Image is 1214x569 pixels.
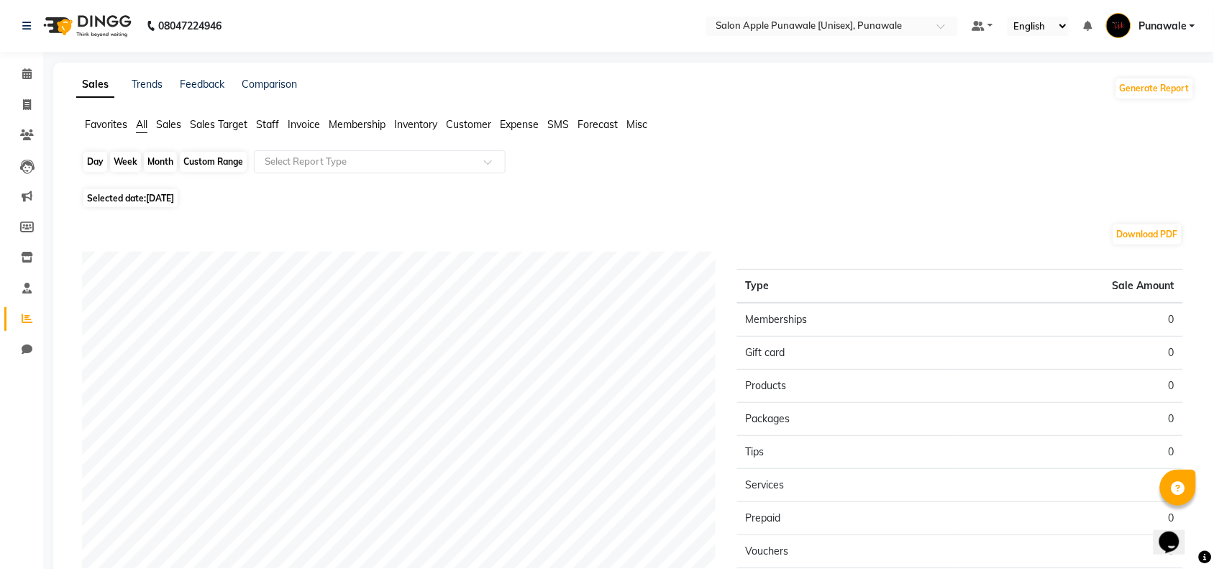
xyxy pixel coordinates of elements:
img: logo [37,6,135,46]
span: SMS [547,118,569,131]
td: 0 [960,403,1183,436]
span: Membership [329,118,385,131]
th: Type [737,270,960,304]
span: Punawale [1138,19,1187,34]
td: Services [737,469,960,502]
td: Vouchers [737,535,960,568]
td: Tips [737,436,960,469]
td: 0 [960,436,1183,469]
a: Comparison [242,78,297,91]
b: 08047224946 [158,6,222,46]
iframe: chat widget [1154,511,1200,555]
a: Sales [76,72,114,98]
div: Month [144,152,177,172]
span: [DATE] [146,193,174,204]
span: Sales [156,118,181,131]
div: Custom Range [180,152,247,172]
td: Gift card [737,337,960,370]
td: Products [737,370,960,403]
span: Forecast [578,118,618,131]
td: Prepaid [737,502,960,535]
span: Expense [500,118,539,131]
td: 0 [960,535,1183,568]
th: Sale Amount [960,270,1183,304]
td: 0 [960,303,1183,337]
span: Staff [256,118,279,131]
span: Customer [446,118,491,131]
a: Trends [132,78,163,91]
td: Packages [737,403,960,436]
td: 0 [960,502,1183,535]
span: All [136,118,147,131]
div: Week [110,152,141,172]
td: 0 [960,370,1183,403]
span: Sales Target [190,118,247,131]
a: Feedback [180,78,224,91]
span: Selected date: [83,189,178,207]
td: 0 [960,469,1183,502]
td: Memberships [737,303,960,337]
img: Punawale [1106,13,1131,38]
button: Download PDF [1113,224,1182,245]
span: Favorites [85,118,127,131]
span: Misc [626,118,647,131]
td: 0 [960,337,1183,370]
span: Invoice [288,118,320,131]
button: Generate Report [1116,78,1193,99]
div: Day [83,152,107,172]
span: Inventory [394,118,437,131]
